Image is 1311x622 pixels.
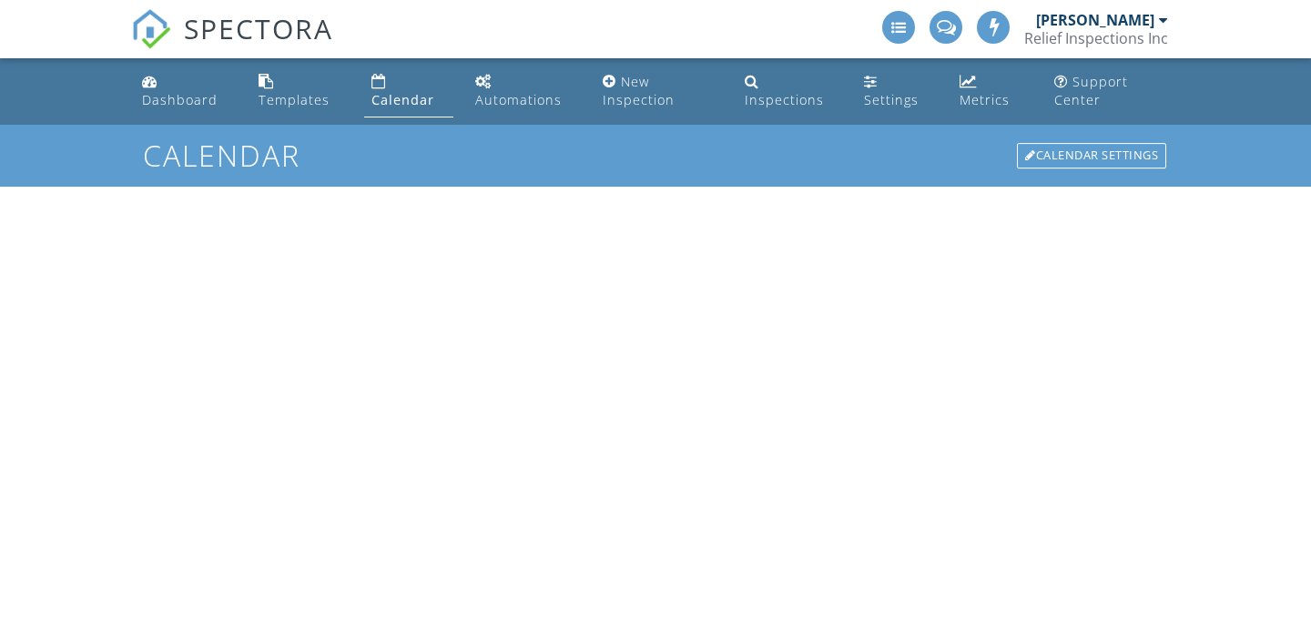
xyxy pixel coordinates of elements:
a: Inspections [737,66,842,117]
a: Dashboard [135,66,237,117]
div: Automations [475,91,562,108]
a: Calendar Settings [1015,141,1168,170]
h1: Calendar [143,139,1168,171]
a: Automations (Advanced) [468,66,581,117]
div: Calendar Settings [1017,143,1166,168]
a: Templates [251,66,350,117]
div: Calendar [371,91,434,108]
span: SPECTORA [184,9,333,47]
div: [PERSON_NAME] [1036,11,1154,29]
a: Support Center [1047,66,1176,117]
a: Settings [857,66,938,117]
div: Relief Inspections Inc [1024,29,1168,47]
a: SPECTORA [131,25,333,63]
div: New Inspection [603,73,675,108]
a: Calendar [364,66,453,117]
div: Metrics [960,91,1010,108]
img: The Best Home Inspection Software - Spectora [131,9,171,49]
div: Settings [864,91,919,108]
a: New Inspection [595,66,723,117]
div: Templates [259,91,330,108]
a: Metrics [952,66,1032,117]
div: Inspections [745,91,824,108]
div: Support Center [1054,73,1128,108]
div: Dashboard [142,91,218,108]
